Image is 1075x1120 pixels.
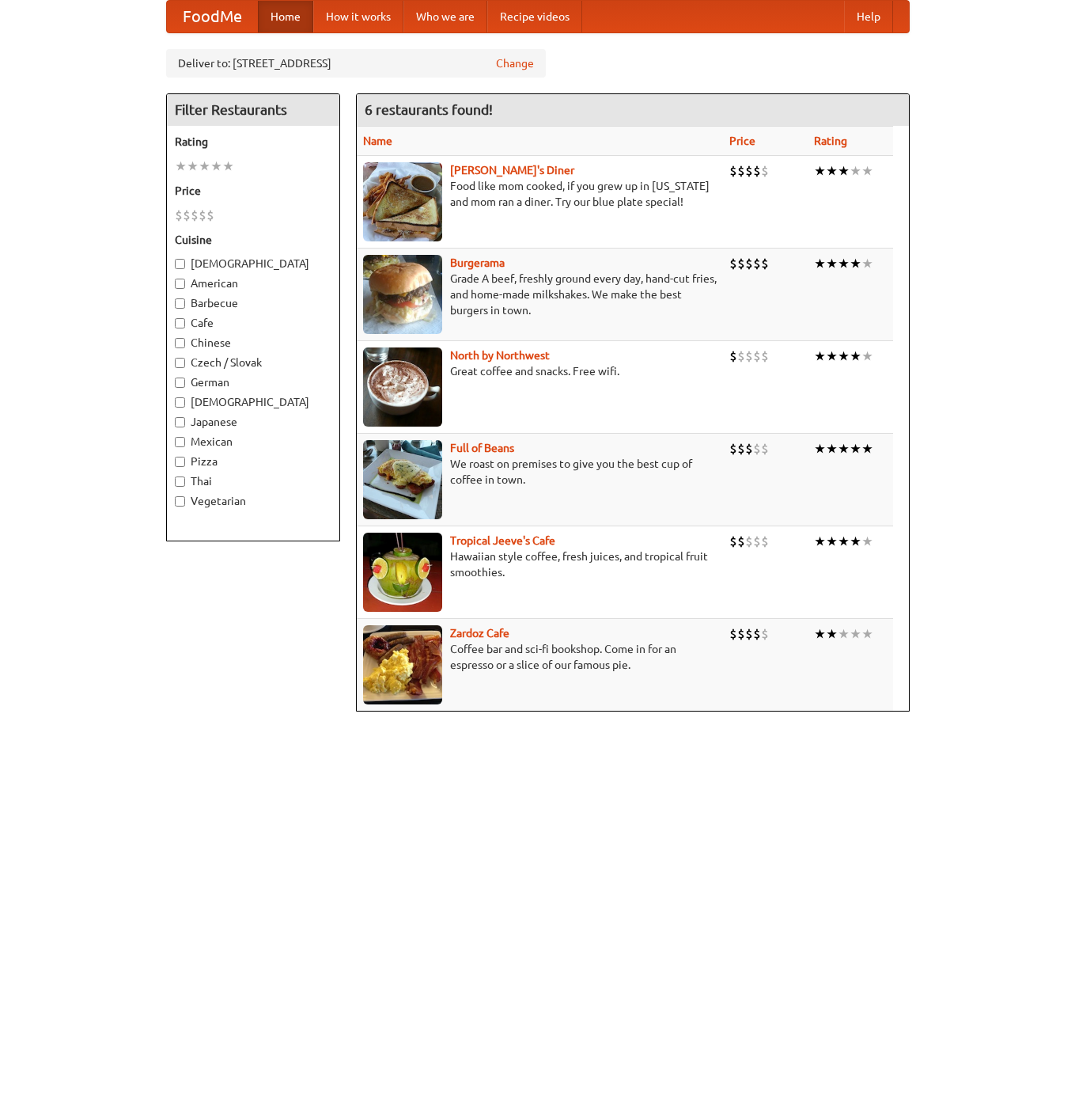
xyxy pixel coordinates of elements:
[175,414,331,430] label: Japanese
[761,533,769,550] li: $
[844,1,893,32] a: Help
[814,255,826,272] li: ★
[814,162,826,180] li: ★
[737,625,745,643] li: $
[175,134,331,150] h5: Rating
[450,164,574,177] a: [PERSON_NAME]'s Diner
[450,256,505,269] a: Burgerama
[363,271,717,318] p: Grade A beef, freshly ground every day, hand-cut fries, and home-made milkshakes. We make the bes...
[450,627,509,640] a: Zardoz Cafe
[313,1,403,32] a: How it works
[850,162,861,180] li: ★
[861,162,873,180] li: ★
[745,625,753,643] li: $
[175,275,331,291] label: American
[222,158,234,175] li: ★
[175,259,185,269] input: [DEMOGRAPHIC_DATA]
[826,440,838,457] li: ★
[175,476,185,487] input: Thai
[737,533,745,550] li: $
[729,533,737,550] li: $
[861,347,873,365] li: ★
[861,440,873,457] li: ★
[363,363,717,379] p: Great coffee and snacks. Free wifi.
[826,533,838,550] li: ★
[363,533,442,612] img: jeeves.jpg
[745,255,753,272] li: $
[838,255,850,272] li: ★
[850,533,861,550] li: ★
[175,493,331,509] label: Vegetarian
[175,437,185,447] input: Mexican
[838,533,850,550] li: ★
[363,347,442,427] img: north.jpg
[175,279,185,289] input: American
[838,162,850,180] li: ★
[838,440,850,457] li: ★
[175,183,331,199] h5: Price
[838,625,850,643] li: ★
[175,473,331,489] label: Thai
[175,232,331,248] h5: Cuisine
[826,625,838,643] li: ★
[729,162,737,180] li: $
[167,94,339,126] h4: Filter Restaurants
[199,207,206,224] li: $
[175,158,187,175] li: ★
[729,135,755,147] a: Price
[496,55,534,71] a: Change
[175,397,185,408] input: [DEMOGRAPHIC_DATA]
[175,358,185,368] input: Czech / Slovak
[175,256,331,271] label: [DEMOGRAPHIC_DATA]
[258,1,313,32] a: Home
[826,162,838,180] li: ★
[187,158,199,175] li: ★
[363,641,717,673] p: Coffee bar and sci-fi bookshop. Come in for an espresso or a slice of our famous pie.
[175,355,331,370] label: Czech / Slovak
[363,178,717,210] p: Food like mom cooked, if you grew up in [US_STATE] and mom ran a diner. Try our blue plate special!
[450,349,550,362] a: North by Northwest
[761,347,769,365] li: $
[175,454,331,469] label: Pizza
[450,442,514,454] a: Full of Beans
[745,162,753,180] li: $
[175,457,185,467] input: Pizza
[175,315,331,331] label: Cafe
[175,338,185,348] input: Chinese
[175,394,331,410] label: [DEMOGRAPHIC_DATA]
[745,533,753,550] li: $
[737,347,745,365] li: $
[167,1,258,32] a: FoodMe
[166,49,546,78] div: Deliver to: [STREET_ADDRESS]
[363,162,442,241] img: sallys.jpg
[745,347,753,365] li: $
[761,625,769,643] li: $
[814,533,826,550] li: ★
[729,347,737,365] li: $
[826,255,838,272] li: ★
[365,102,493,117] ng-pluralize: 6 restaurants found!
[363,549,717,580] p: Hawaiian style coffee, fresh juices, and tropical fruit smoothies.
[175,335,331,351] label: Chinese
[861,255,873,272] li: ★
[814,625,826,643] li: ★
[206,207,214,224] li: $
[761,162,769,180] li: $
[175,417,185,427] input: Japanese
[175,496,185,507] input: Vegetarian
[737,162,745,180] li: $
[487,1,582,32] a: Recipe videos
[826,347,838,365] li: ★
[838,347,850,365] li: ★
[363,456,717,488] p: We roast on premises to give you the best cup of coffee in town.
[850,347,861,365] li: ★
[753,162,761,180] li: $
[450,534,555,547] b: Tropical Jeeve's Cafe
[850,440,861,457] li: ★
[363,440,442,519] img: beans.jpg
[363,255,442,334] img: burgerama.jpg
[729,440,737,457] li: $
